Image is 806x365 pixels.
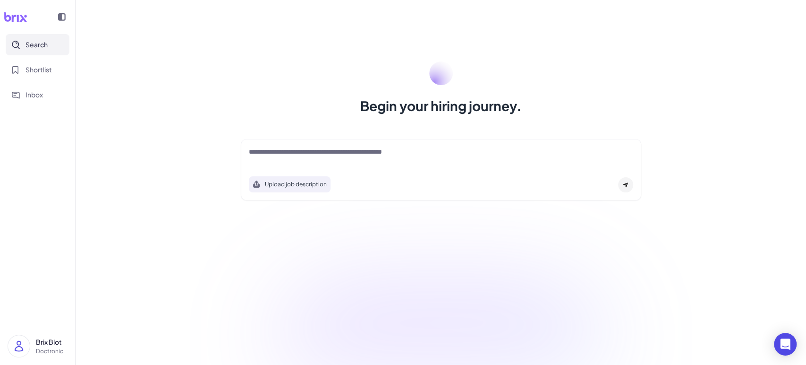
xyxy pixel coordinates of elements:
h1: Begin your hiring journey. [360,96,522,115]
span: Inbox [25,90,43,100]
span: Shortlist [25,65,52,75]
div: Open Intercom Messenger [774,333,797,356]
button: Shortlist [6,59,69,80]
p: Brix Blot [36,337,68,347]
button: Search using job description [249,176,331,192]
button: Search [6,34,69,55]
img: user_logo.png [8,335,30,357]
span: Search [25,40,48,50]
button: Inbox [6,84,69,105]
p: Doctronic [36,347,68,356]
